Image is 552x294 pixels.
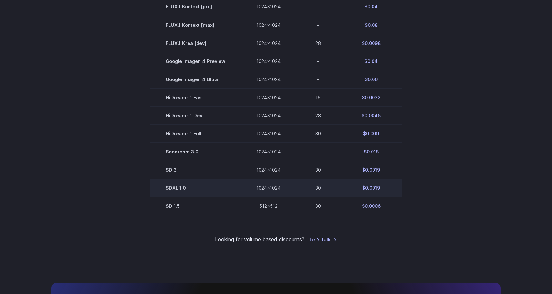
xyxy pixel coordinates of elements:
td: FLUX.1 Kontext [max] [150,16,241,34]
td: 1024x1024 [241,161,296,179]
a: Let's talk [310,236,337,243]
td: $0.0006 [340,197,402,215]
td: $0.0098 [340,34,402,52]
td: Seedream 3.0 [150,142,241,161]
td: $0.0045 [340,106,402,124]
td: 512x512 [241,197,296,215]
td: SDXL 1.0 [150,179,241,197]
td: 28 [296,34,340,52]
td: - [296,142,340,161]
td: $0.08 [340,16,402,34]
td: $0.04 [340,52,402,70]
td: $0.0032 [340,88,402,106]
td: $0.0019 [340,161,402,179]
td: $0.018 [340,142,402,161]
td: Google Imagen 4 Ultra [150,70,241,88]
td: FLUX.1 Krea [dev] [150,34,241,52]
td: $0.06 [340,70,402,88]
td: HiDream-I1 Dev [150,106,241,124]
td: - [296,16,340,34]
td: 28 [296,106,340,124]
td: Google Imagen 4 Preview [150,52,241,70]
small: Looking for volume based discounts? [215,236,304,244]
td: $0.009 [340,124,402,142]
td: 16 [296,88,340,106]
td: 30 [296,179,340,197]
td: 1024x1024 [241,16,296,34]
td: 1024x1024 [241,142,296,161]
td: 1024x1024 [241,70,296,88]
td: 1024x1024 [241,106,296,124]
td: 1024x1024 [241,124,296,142]
td: 1024x1024 [241,179,296,197]
td: 1024x1024 [241,52,296,70]
td: 30 [296,161,340,179]
td: 1024x1024 [241,88,296,106]
td: SD 1.5 [150,197,241,215]
td: 30 [296,197,340,215]
td: - [296,52,340,70]
td: SD 3 [150,161,241,179]
td: HiDream-I1 Full [150,124,241,142]
td: $0.0019 [340,179,402,197]
td: - [296,70,340,88]
td: HiDream-I1 Fast [150,88,241,106]
td: 1024x1024 [241,34,296,52]
td: 30 [296,124,340,142]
